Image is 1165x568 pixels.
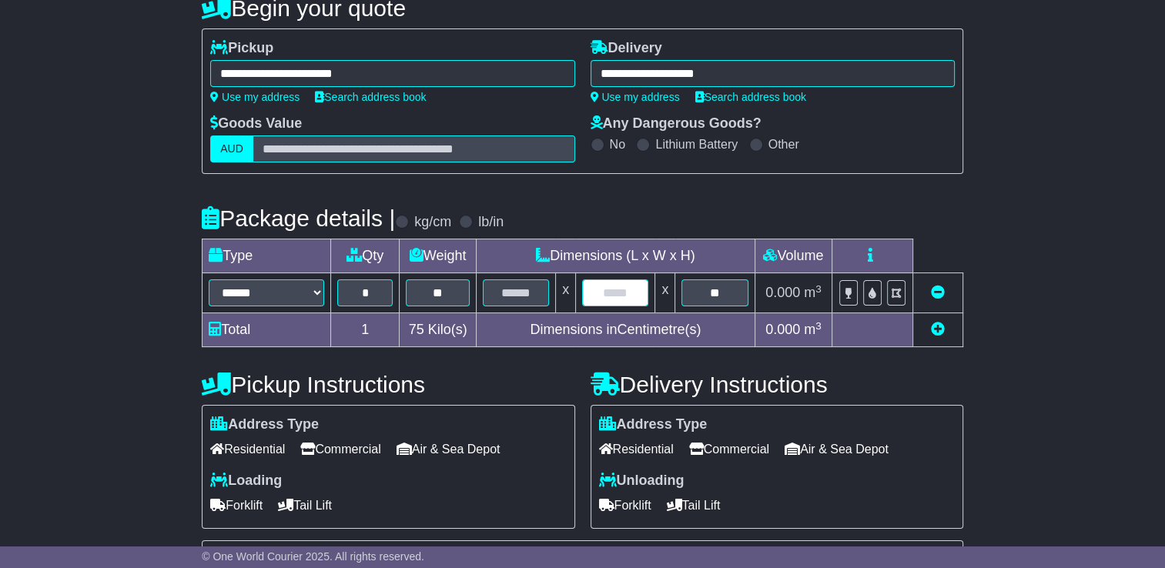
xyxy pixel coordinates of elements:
a: Use my address [591,91,680,103]
td: Dimensions in Centimetre(s) [476,313,755,347]
span: Forklift [599,493,651,517]
h4: Pickup Instructions [202,372,574,397]
a: Add new item [931,322,945,337]
span: m [804,322,822,337]
span: Commercial [300,437,380,461]
a: Search address book [315,91,426,103]
span: Air & Sea Depot [785,437,889,461]
label: Any Dangerous Goods? [591,115,762,132]
span: Commercial [689,437,769,461]
h4: Delivery Instructions [591,372,963,397]
label: Address Type [210,416,319,433]
label: Other [768,137,799,152]
label: AUD [210,135,253,162]
sup: 3 [815,283,822,295]
label: Pickup [210,40,273,57]
td: x [655,273,675,313]
h4: Package details | [202,205,395,231]
td: Dimensions (L x W x H) [476,239,755,273]
span: Forklift [210,493,263,517]
span: 0.000 [765,322,800,337]
label: No [610,137,625,152]
span: Air & Sea Depot [397,437,500,461]
td: 1 [331,313,400,347]
td: x [556,273,576,313]
label: Unloading [599,473,685,489]
span: Tail Lift [667,493,721,517]
td: Total [203,313,331,347]
span: 0.000 [765,285,800,300]
span: m [804,285,822,300]
td: Qty [331,239,400,273]
span: 75 [409,322,424,337]
label: Lithium Battery [655,137,738,152]
a: Use my address [210,91,300,103]
label: Address Type [599,416,708,433]
label: Goods Value [210,115,302,132]
span: © One World Courier 2025. All rights reserved. [202,550,424,563]
label: kg/cm [414,214,451,231]
span: Tail Lift [278,493,332,517]
td: Volume [755,239,832,273]
a: Remove this item [931,285,945,300]
a: Search address book [695,91,806,103]
span: Residential [210,437,285,461]
span: Residential [599,437,674,461]
label: Loading [210,473,282,489]
td: Kilo(s) [400,313,477,347]
sup: 3 [815,320,822,332]
label: lb/in [478,214,504,231]
label: Delivery [591,40,662,57]
td: Type [203,239,331,273]
td: Weight [400,239,477,273]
